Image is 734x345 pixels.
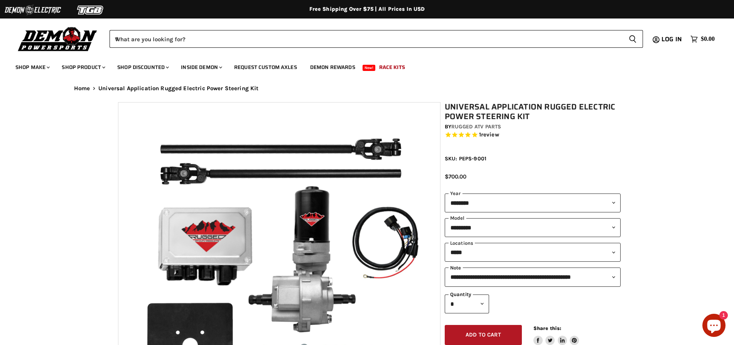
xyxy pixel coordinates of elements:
[479,131,499,138] span: 1 reviews
[623,30,643,48] button: Search
[98,85,258,92] span: Universal Application Rugged Electric Power Steering Kit
[481,131,499,138] span: review
[466,332,501,338] span: Add to cart
[661,34,682,44] span: Log in
[15,25,100,52] img: Demon Powersports
[445,268,621,286] select: keys
[700,314,728,339] inbox-online-store-chat: Shopify online store chat
[445,218,621,237] select: modal-name
[445,194,621,212] select: year
[445,102,621,121] h1: Universal Application Rugged Electric Power Steering Kit
[62,3,120,17] img: TGB Logo 2
[363,65,376,71] span: New!
[4,3,62,17] img: Demon Electric Logo 2
[533,325,561,331] span: Share this:
[56,59,110,75] a: Shop Product
[74,85,90,92] a: Home
[687,34,719,45] a: $0.00
[445,295,489,313] select: Quantity
[445,131,621,139] span: Rated 5.0 out of 5 stars 1 reviews
[451,123,501,130] a: Rugged ATV Parts
[701,35,715,43] span: $0.00
[110,30,623,48] input: When autocomplete results are available use up and down arrows to review and enter to select
[228,59,303,75] a: Request Custom Axles
[10,59,54,75] a: Shop Make
[10,56,713,75] ul: Main menu
[445,173,466,180] span: $700.00
[373,59,411,75] a: Race Kits
[658,36,687,43] a: Log in
[59,6,676,13] div: Free Shipping Over $75 | All Prices In USD
[445,155,621,163] div: SKU: PEPS-9001
[111,59,174,75] a: Shop Discounted
[445,243,621,262] select: keys
[445,123,621,131] div: by
[175,59,227,75] a: Inside Demon
[59,85,676,92] nav: Breadcrumbs
[110,30,643,48] form: Product
[304,59,361,75] a: Demon Rewards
